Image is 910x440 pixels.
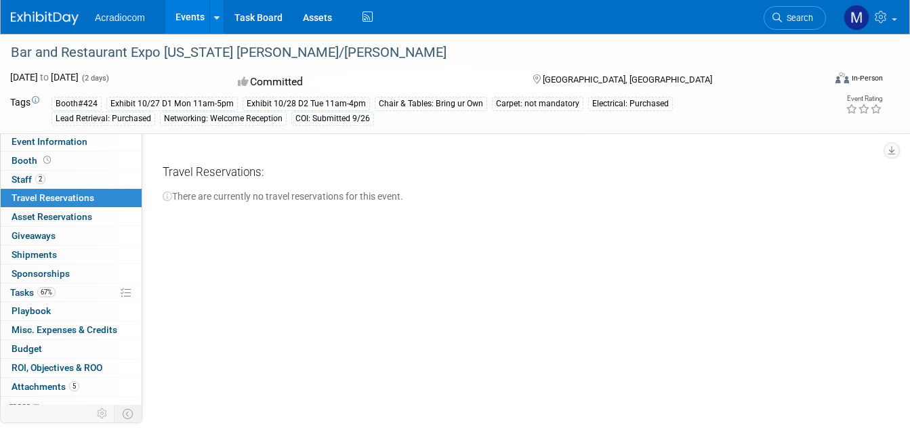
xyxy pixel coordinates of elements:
div: Bar and Restaurant Expo [US_STATE] [PERSON_NAME]/[PERSON_NAME] [6,41,808,65]
a: Event Information [1,133,142,151]
span: Booth [12,155,54,166]
img: Mike Pascuzzi [844,5,869,30]
a: Staff2 [1,171,142,189]
div: Exhibit 10/27 D1 Mon 11am-5pm [106,97,238,111]
a: Playbook [1,302,142,320]
span: 2 [35,174,45,184]
div: Lead Retrieval: Purchased [51,112,155,126]
div: Committed [234,70,511,94]
span: Asset Reservations [12,211,92,222]
span: 5 [69,381,79,391]
div: Electrical: Purchased [588,97,673,111]
a: Misc. Expenses & Credits [1,321,142,339]
span: Event Information [12,136,87,147]
span: Misc. Expenses & Credits [12,324,117,335]
div: Event Format [754,70,883,91]
td: Tags [10,95,39,126]
a: Giveaways [1,227,142,245]
div: Event Rating [846,95,882,102]
img: Format-Inperson.png [835,72,849,83]
span: Giveaways [12,230,56,241]
a: Booth [1,152,142,170]
div: Chair & Tables: Bring ur Own [375,97,487,111]
div: Booth#424 [51,97,102,111]
span: to [38,72,51,83]
a: Shipments [1,246,142,264]
span: Staff [12,174,45,185]
div: Exhibit 10/28 D2 Tue 11am-4pm [243,97,370,111]
a: Budget [1,340,142,358]
span: Attachments [12,381,79,392]
span: more [9,400,30,411]
span: Travel Reservations [12,192,94,203]
div: In-Person [851,73,883,83]
span: Search [782,13,813,23]
a: Sponsorships [1,265,142,283]
span: ROI, Objectives & ROO [12,362,102,373]
a: Travel Reservations [1,189,142,207]
div: Networking: Welcome Reception [160,112,287,126]
span: Acradiocom [95,12,145,23]
a: Asset Reservations [1,208,142,226]
a: Search [764,6,826,30]
a: Attachments5 [1,378,142,396]
span: Booth not reserved yet [41,155,54,165]
span: Budget [12,343,42,354]
span: Tasks [10,287,56,298]
span: [DATE] [DATE] [10,72,79,83]
a: Tasks67% [1,284,142,302]
div: There are currently no travel reservations for this event. [163,185,873,203]
div: Travel Reservations: [163,164,873,185]
a: more [1,397,142,415]
span: (2 days) [81,74,109,83]
span: 67% [37,287,56,297]
span: Playbook [12,305,51,316]
img: ExhibitDay [11,12,79,25]
td: Personalize Event Tab Strip [91,405,115,422]
div: COI: Submitted 9/26 [291,112,374,126]
span: Shipments [12,249,57,260]
span: Sponsorships [12,268,70,279]
td: Toggle Event Tabs [115,405,142,422]
span: [GEOGRAPHIC_DATA], [GEOGRAPHIC_DATA] [543,74,712,85]
a: ROI, Objectives & ROO [1,359,142,377]
div: Carpet: not mandatory [492,97,583,111]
